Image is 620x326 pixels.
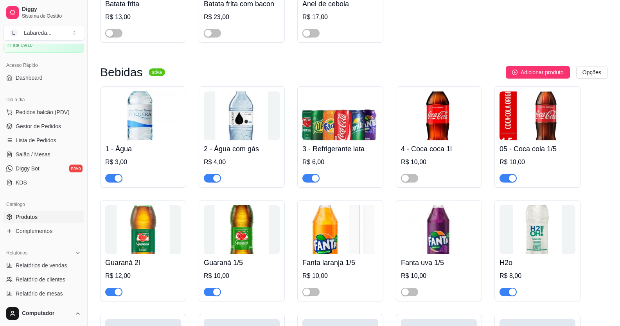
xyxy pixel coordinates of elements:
[401,257,477,268] h4: Fanta uva 1/5
[401,143,477,154] h4: 4 - Coca coca 1l
[16,227,52,235] span: Complementos
[576,66,607,79] button: Opções
[16,290,63,297] span: Relatório de mesas
[3,304,84,323] button: Computador
[401,158,477,167] div: R$ 10,00
[3,225,84,237] a: Complementos
[149,68,165,76] sup: ativa
[204,205,280,254] img: product-image
[22,13,81,19] span: Sistema de Gestão
[3,198,84,211] div: Catálogo
[204,143,280,154] h4: 2 - Água com gás
[3,59,84,72] div: Acesso Rápido
[16,108,70,116] span: Pedidos balcão (PDV)
[204,13,280,22] div: R$ 23,00
[3,148,84,161] a: Salão / Mesas
[105,158,181,167] div: R$ 3,00
[204,257,280,268] h4: Guaraná 1/5
[105,13,181,22] div: R$ 13,00
[3,25,84,41] button: Select a team
[3,120,84,133] a: Gestor de Pedidos
[302,257,378,268] h4: Fanta laranja 1/5
[3,72,84,84] a: Dashboard
[204,271,280,281] div: R$ 10,00
[3,211,84,223] a: Produtos
[302,143,378,154] h4: 3 - Refrigerante lata
[302,13,378,22] div: R$ 17,00
[521,68,564,77] span: Adicionar produto
[3,93,84,106] div: Dia a dia
[16,74,43,82] span: Dashboard
[3,259,84,272] a: Relatórios de vendas
[22,310,72,317] span: Computador
[16,179,27,186] span: KDS
[500,257,575,268] h4: H2o
[302,205,378,254] img: product-image
[105,143,181,154] h4: 1 - Água
[3,176,84,189] a: KDS
[302,158,378,167] div: R$ 6,00
[401,205,477,254] img: product-image
[105,205,181,254] img: product-image
[24,29,52,37] div: Labareda ...
[500,143,575,154] h4: 05 - Coca cola 1/5
[16,213,38,221] span: Produtos
[500,205,575,254] img: product-image
[16,150,50,158] span: Salão / Mesas
[22,6,81,13] span: Diggy
[500,91,575,140] img: product-image
[16,165,40,172] span: Diggy Bot
[302,271,378,281] div: R$ 10,00
[105,257,181,268] h4: Guaraná 2l
[302,91,378,140] img: product-image
[500,271,575,281] div: R$ 8,00
[16,122,61,130] span: Gestor de Pedidos
[512,70,518,75] span: plus-circle
[16,262,67,269] span: Relatórios de vendas
[3,106,84,118] button: Pedidos balcão (PDV)
[105,271,181,281] div: R$ 12,00
[500,158,575,167] div: R$ 10,00
[3,287,84,300] a: Relatório de mesas
[204,158,280,167] div: R$ 4,00
[3,273,84,286] a: Relatório de clientes
[3,134,84,147] a: Lista de Pedidos
[13,42,32,48] article: até 09/10
[506,66,570,79] button: Adicionar produto
[3,162,84,175] a: Diggy Botnovo
[582,68,601,77] span: Opções
[105,91,181,140] img: product-image
[100,68,142,77] h3: Bebidas
[401,271,477,281] div: R$ 10,00
[10,29,18,37] span: L
[6,250,27,256] span: Relatórios
[401,91,477,140] img: product-image
[204,91,280,140] img: product-image
[16,136,56,144] span: Lista de Pedidos
[16,276,65,283] span: Relatório de clientes
[3,3,84,22] a: DiggySistema de Gestão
